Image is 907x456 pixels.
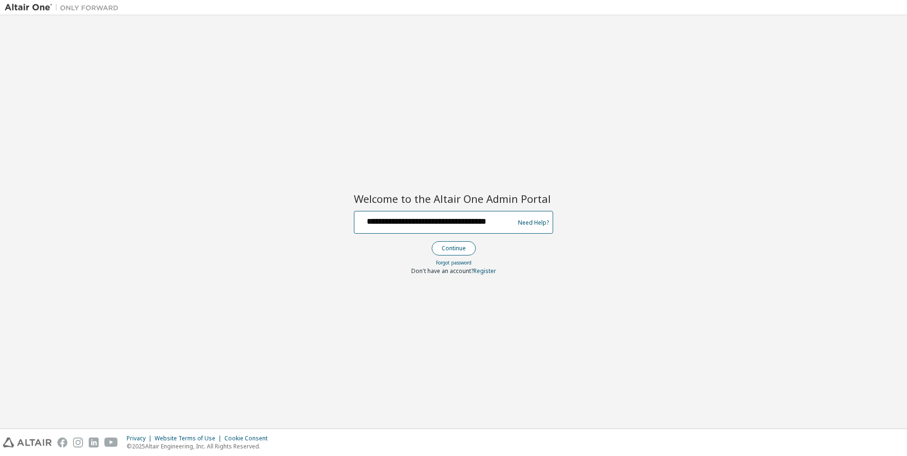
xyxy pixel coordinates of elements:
div: Cookie Consent [224,435,273,442]
a: Forgot password [436,259,472,266]
p: © 2025 Altair Engineering, Inc. All Rights Reserved. [127,442,273,450]
div: Website Terms of Use [155,435,224,442]
button: Continue [432,241,476,255]
img: youtube.svg [104,438,118,447]
img: linkedin.svg [89,438,99,447]
a: Register [473,267,496,275]
img: instagram.svg [73,438,83,447]
h2: Welcome to the Altair One Admin Portal [354,192,553,205]
img: altair_logo.svg [3,438,52,447]
div: Privacy [127,435,155,442]
img: facebook.svg [57,438,67,447]
img: Altair One [5,3,123,12]
span: Don't have an account? [411,267,473,275]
